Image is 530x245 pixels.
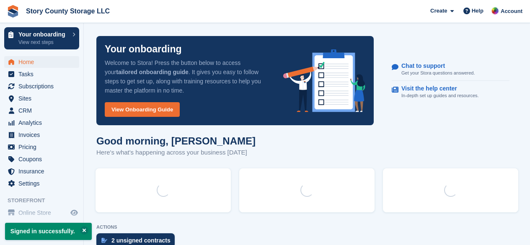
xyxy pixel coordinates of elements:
[105,102,180,117] a: View Onboarding Guide
[4,141,79,153] a: menu
[18,165,69,177] span: Insurance
[4,105,79,116] a: menu
[4,56,79,68] a: menu
[4,27,79,49] a: Your onboarding View next steps
[18,141,69,153] span: Pricing
[392,81,509,103] a: Visit the help center In-depth set up guides and resources.
[18,129,69,141] span: Invoices
[18,105,69,116] span: CRM
[18,178,69,189] span: Settings
[18,117,69,129] span: Analytics
[101,238,107,243] img: contract_signature_icon-13c848040528278c33f63329250d36e43548de30e8caae1d1a13099fd9432cc5.svg
[401,62,468,70] p: Chat to support
[501,7,522,15] span: Account
[8,196,83,205] span: Storefront
[18,31,68,37] p: Your onboarding
[18,93,69,104] span: Sites
[401,70,475,77] p: Get your Stora questions answered.
[430,7,447,15] span: Create
[111,237,171,244] div: 2 unsigned contracts
[4,153,79,165] a: menu
[4,80,79,92] a: menu
[105,58,270,95] p: Welcome to Stora! Press the button below to access your . It gives you easy to follow steps to ge...
[18,68,69,80] span: Tasks
[69,208,79,218] a: Preview store
[96,148,256,157] p: Here's what's happening across your business [DATE]
[23,4,113,18] a: Story County Storage LLC
[116,69,189,75] strong: tailored onboarding guide
[4,178,79,189] a: menu
[18,80,69,92] span: Subscriptions
[5,223,92,240] p: Signed in successfully.
[472,7,483,15] span: Help
[392,58,509,81] a: Chat to support Get your Stora questions answered.
[4,165,79,177] a: menu
[4,117,79,129] a: menu
[283,49,365,112] img: onboarding-info-6c161a55d2c0e0a8cae90662b2fe09162a5109e8cc188191df67fb4f79e88e88.svg
[96,135,256,147] h1: Good morning, [PERSON_NAME]
[401,85,472,92] p: Visit the help center
[18,39,68,46] p: View next steps
[491,7,499,15] img: Leah Hattan
[7,5,19,18] img: stora-icon-8386f47178a22dfd0bd8f6a31ec36ba5ce8667c1dd55bd0f319d3a0aa187defe.svg
[4,207,79,219] a: menu
[401,92,479,99] p: In-depth set up guides and resources.
[4,93,79,104] a: menu
[4,68,79,80] a: menu
[4,129,79,141] a: menu
[18,56,69,68] span: Home
[18,207,69,219] span: Online Store
[96,224,517,230] p: ACTIONS
[105,44,182,54] p: Your onboarding
[18,153,69,165] span: Coupons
